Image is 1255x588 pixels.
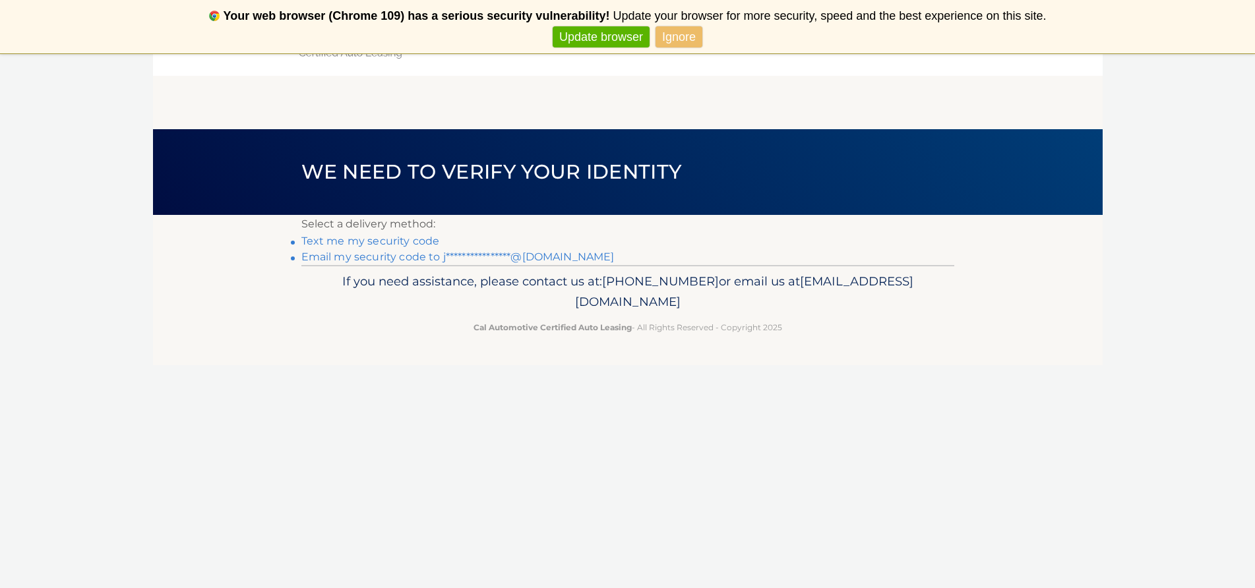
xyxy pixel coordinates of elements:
[224,9,610,22] b: Your web browser (Chrome 109) has a serious security vulnerability!
[310,320,946,334] p: - All Rights Reserved - Copyright 2025
[656,26,702,48] a: Ignore
[602,274,719,289] span: [PHONE_NUMBER]
[613,9,1046,22] span: Update your browser for more security, speed and the best experience on this site.
[301,160,682,184] span: We need to verify your identity
[301,235,440,247] a: Text me my security code
[553,26,650,48] a: Update browser
[474,322,632,332] strong: Cal Automotive Certified Auto Leasing
[310,271,946,313] p: If you need assistance, please contact us at: or email us at
[301,215,954,233] p: Select a delivery method:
